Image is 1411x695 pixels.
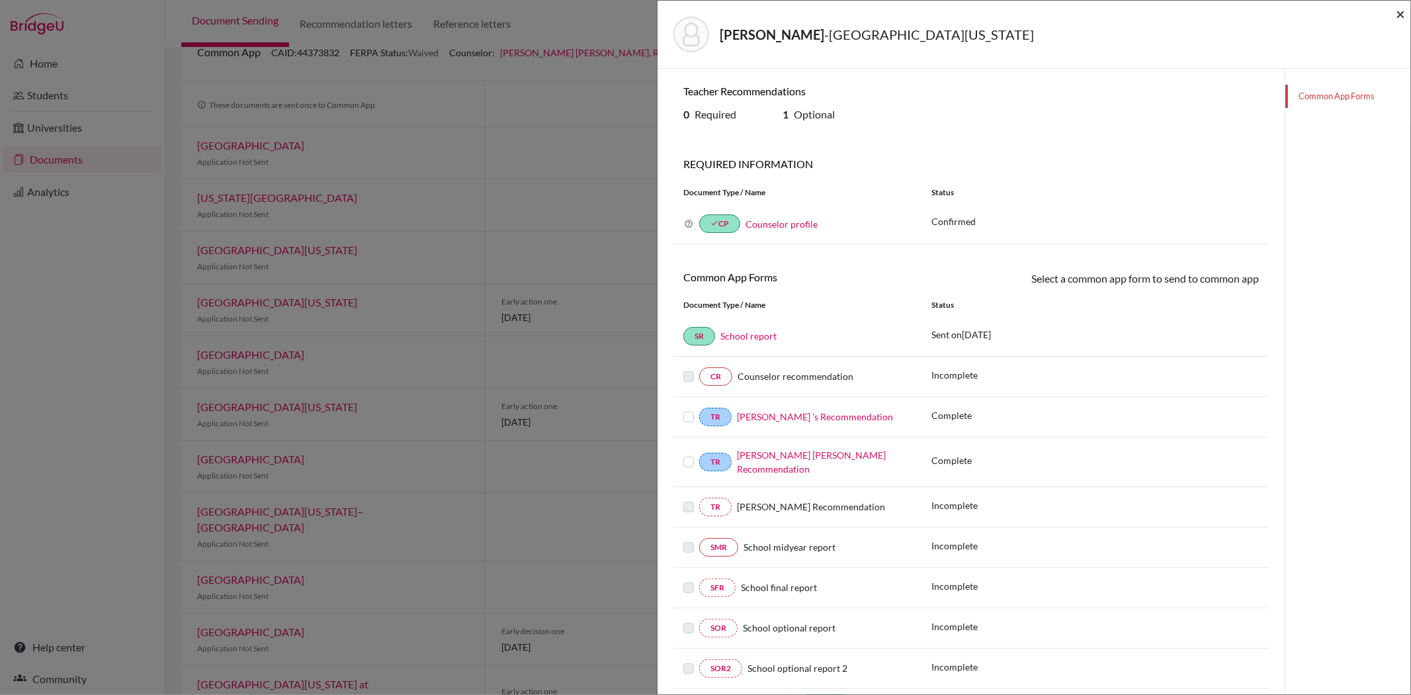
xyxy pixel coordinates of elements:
[921,187,1269,199] div: Status
[673,187,921,199] div: Document Type / Name
[673,299,921,311] div: Document Type / Name
[695,108,736,120] span: Required
[744,541,835,553] span: School midyear report
[1396,6,1405,22] button: Close
[720,330,777,342] a: School report
[710,219,718,227] i: done
[699,214,740,233] a: doneCP
[720,26,824,42] strong: [PERSON_NAME]
[931,498,978,512] p: Incomplete
[931,620,978,633] p: Incomplete
[699,619,738,637] a: SOR
[683,271,961,283] h6: Common App Forms
[699,579,736,597] a: SFR
[683,85,961,97] h6: Teacher Recommendations
[699,498,732,516] a: TR
[699,453,732,471] a: TR
[931,453,972,467] p: Complete
[931,660,978,674] p: Incomplete
[921,299,1269,311] div: Status
[699,408,732,426] a: TR
[738,371,853,382] span: Counselor recommendation
[931,368,978,382] p: Incomplete
[683,327,715,346] a: SR
[699,367,732,386] a: CR
[741,582,817,593] span: School final report
[783,108,789,120] b: 1
[1285,85,1410,108] a: Common App Forms
[824,26,1034,42] span: - [GEOGRAPHIC_DATA][US_STATE]
[931,214,1259,228] p: Confirmed
[794,108,835,120] span: Optional
[962,329,991,340] span: [DATE]
[971,271,1269,289] div: Select a common app form to send to common app
[931,408,972,422] p: Complete
[683,108,689,120] b: 0
[699,538,738,557] a: SMR
[748,663,847,674] span: School optional report 2
[737,449,886,475] a: [PERSON_NAME] [PERSON_NAME] Recommendation
[931,328,991,342] p: Sent on
[737,411,893,422] a: [PERSON_NAME] ’s Recommendation
[1396,4,1405,23] span: ×
[931,579,978,593] p: Incomplete
[673,158,1269,170] h6: REQUIRED INFORMATION
[699,659,742,678] a: SOR2
[746,218,818,230] a: Counselor profile
[931,539,978,553] p: Incomplete
[737,501,885,512] span: [PERSON_NAME] Recommendation
[743,622,835,633] span: School optional report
